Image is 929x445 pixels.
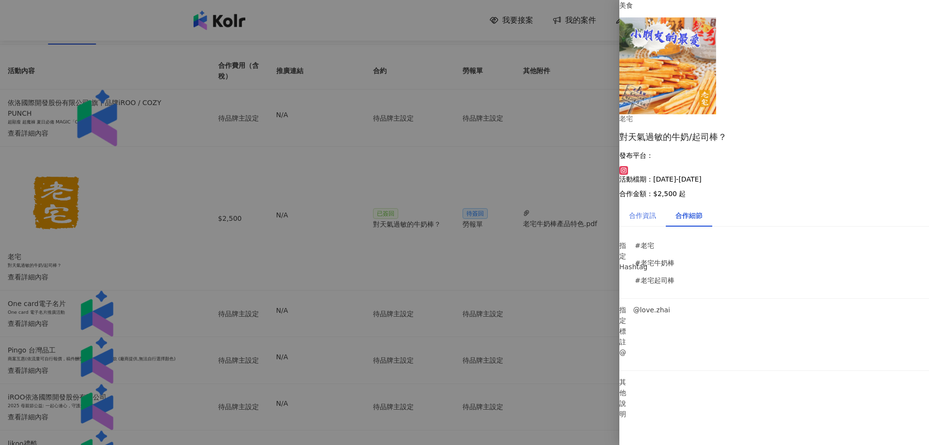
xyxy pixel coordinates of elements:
p: 發布平台： [619,152,929,159]
div: 合作資訊 [629,210,656,221]
p: #老宅 [635,240,707,251]
img: 老宅牛奶棒/老宅起司棒 [619,17,716,114]
p: 指定 Hashtag [619,240,630,272]
div: 老宅 [619,114,774,124]
p: #老宅起司棒 [635,275,707,286]
p: 合作金額： $2,500 起 [619,190,929,198]
p: @love.zhai [633,305,697,315]
p: 其他說明 [619,377,621,419]
p: 指定標註 @ [619,305,628,358]
p: 活動檔期：[DATE]-[DATE] [619,175,929,183]
div: 對天氣過敏的牛奶/起司棒？ [619,131,929,143]
div: 合作細節 [675,210,703,221]
p: #老宅牛奶棒 [635,258,707,268]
